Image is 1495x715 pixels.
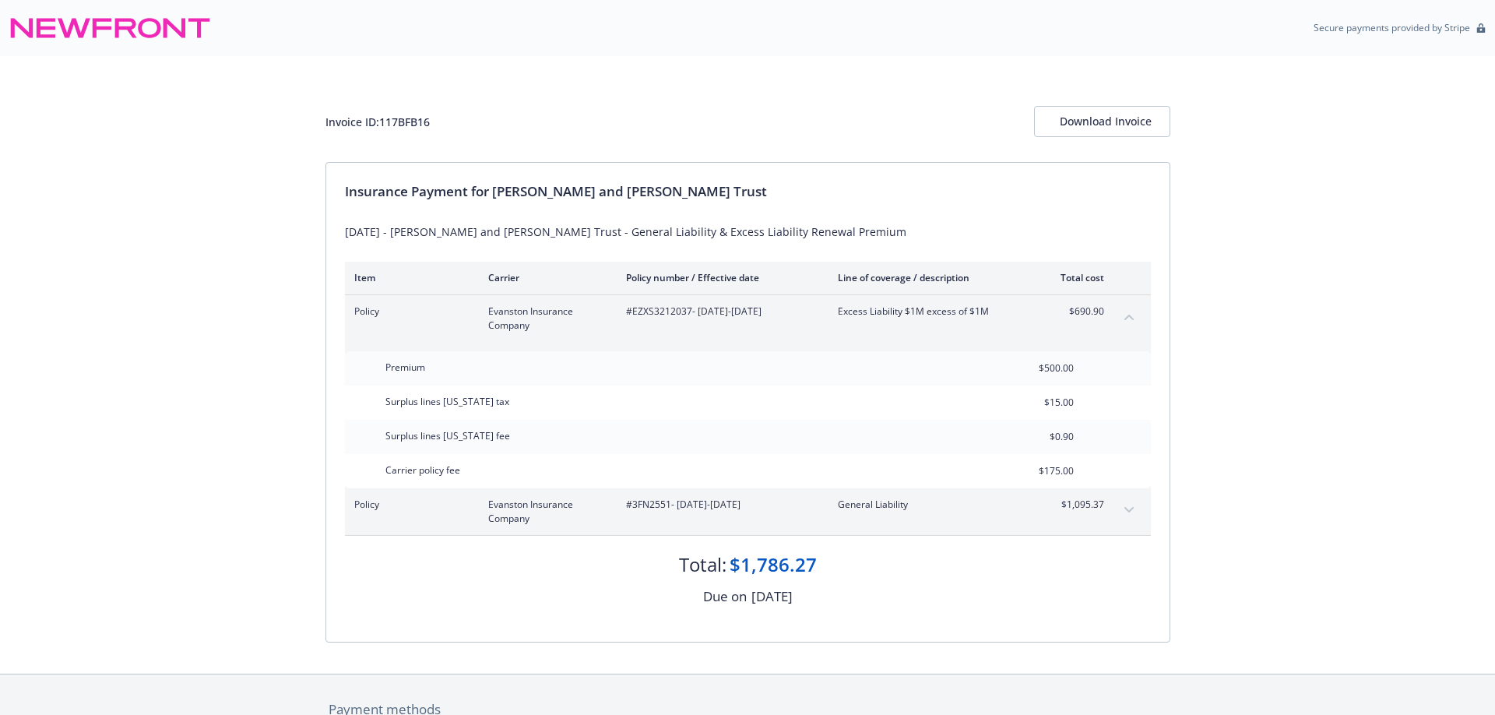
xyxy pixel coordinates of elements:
[1046,498,1104,512] span: $1,095.37
[488,498,601,526] span: Evanston Insurance Company
[345,295,1151,342] div: PolicyEvanston Insurance Company#EZXS3212037- [DATE]-[DATE]Excess Liability $1M excess of $1M$690...
[1046,305,1104,319] span: $690.90
[679,551,726,578] div: Total:
[385,463,460,477] span: Carrier policy fee
[1117,305,1141,329] button: collapse content
[838,498,1021,512] span: General Liability
[1046,271,1104,284] div: Total cost
[626,271,813,284] div: Policy number / Effective date
[1034,106,1170,137] button: Download Invoice
[982,425,1083,449] input: 0.00
[488,305,601,333] span: Evanston Insurance Company
[385,361,425,374] span: Premium
[488,271,601,284] div: Carrier
[838,305,1021,319] span: Excess Liability $1M excess of $1M
[325,114,430,130] div: Invoice ID: 117BFB16
[751,586,793,607] div: [DATE]
[385,395,509,408] span: Surplus lines [US_STATE] tax
[354,305,463,319] span: Policy
[345,224,1151,240] div: [DATE] - [PERSON_NAME] and [PERSON_NAME] Trust - General Liability & Excess Liability Renewal Pre...
[354,271,463,284] div: Item
[982,460,1083,483] input: 0.00
[1117,498,1141,523] button: expand content
[626,498,813,512] span: #3FN2551 - [DATE]-[DATE]
[345,488,1151,535] div: PolicyEvanston Insurance Company#3FN2551- [DATE]-[DATE]General Liability$1,095.37expand content
[703,586,747,607] div: Due on
[1314,21,1470,34] p: Secure payments provided by Stripe
[345,181,1151,202] div: Insurance Payment for [PERSON_NAME] and [PERSON_NAME] Trust
[626,305,813,319] span: #EZXS3212037 - [DATE]-[DATE]
[982,391,1083,414] input: 0.00
[730,551,817,578] div: $1,786.27
[982,357,1083,380] input: 0.00
[385,429,510,442] span: Surplus lines [US_STATE] fee
[1060,107,1145,136] div: Download Invoice
[354,498,463,512] span: Policy
[838,271,1021,284] div: Line of coverage / description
